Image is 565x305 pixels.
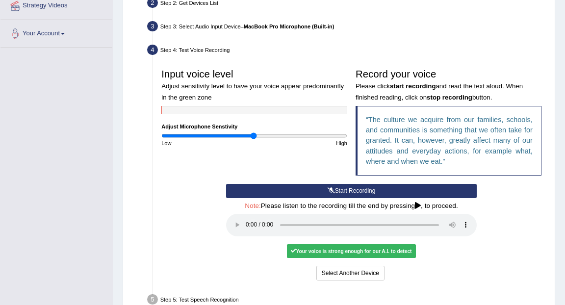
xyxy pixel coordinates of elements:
[255,139,352,147] div: High
[161,123,237,130] label: Adjust Microphone Senstivity
[245,202,261,209] span: Note:
[226,203,477,210] h4: Please listen to the recording till the end by pressing , to proceed.
[244,24,334,29] b: MacBook Pro Microphone (Built-in)
[226,184,477,198] button: Start Recording
[157,139,255,147] div: Low
[427,94,472,101] b: stop recording
[316,266,385,280] button: Select Another Device
[241,24,334,29] span: –
[356,82,523,101] small: Please click and read the text aloud. When finished reading, click on button.
[390,82,436,90] b: start recording
[0,20,112,45] a: Your Account
[144,19,551,37] div: Step 3: Select Audio Input Device
[356,69,541,102] h3: Record your voice
[161,82,344,101] small: Adjust sensitivity level to have your voice appear predominantly in the green zone
[161,69,347,102] h3: Input voice level
[287,244,416,258] div: Your voice is strong enough for our A.I. to detect
[144,42,551,60] div: Step 4: Test Voice Recording
[366,116,533,165] q: The culture we acquire from our families, schools, and communities is something that we often tak...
